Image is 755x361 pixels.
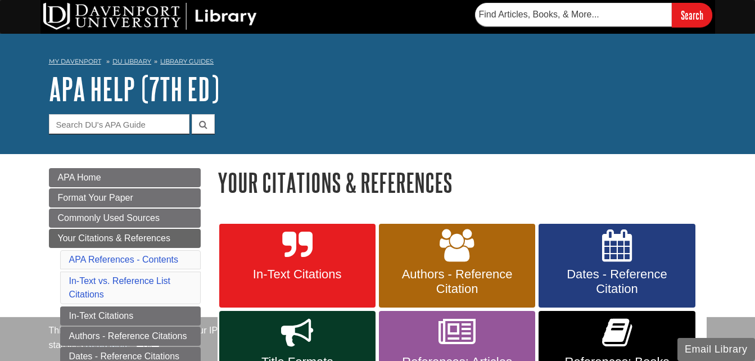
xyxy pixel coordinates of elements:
a: Authors - Reference Citations [60,327,201,346]
button: Email Library [677,338,755,361]
span: Format Your Paper [58,193,133,202]
a: In-Text Citations [60,306,201,326]
img: DU Library [43,3,257,30]
a: In-Text vs. Reference List Citations [69,276,171,299]
form: Searches DU Library's articles, books, and more [475,3,712,27]
input: Find Articles, Books, & More... [475,3,672,26]
input: Search [672,3,712,27]
a: APA References - Contents [69,255,178,264]
span: APA Home [58,173,101,182]
a: Authors - Reference Citation [379,224,535,308]
span: Authors - Reference Citation [387,267,527,296]
input: Search DU's APA Guide [49,114,189,134]
a: Commonly Used Sources [49,209,201,228]
a: Your Citations & References [49,229,201,248]
span: In-Text Citations [228,267,367,282]
a: My Davenport [49,57,101,66]
span: Dates - Reference Citation [547,267,686,296]
a: APA Help (7th Ed) [49,71,219,106]
a: In-Text Citations [219,224,376,308]
span: Commonly Used Sources [58,213,160,223]
span: Your Citations & References [58,233,170,243]
a: Dates - Reference Citation [539,224,695,308]
a: Library Guides [160,57,214,65]
nav: breadcrumb [49,54,707,72]
a: Format Your Paper [49,188,201,207]
h1: Your Citations & References [218,168,707,197]
a: APA Home [49,168,201,187]
a: DU Library [112,57,151,65]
